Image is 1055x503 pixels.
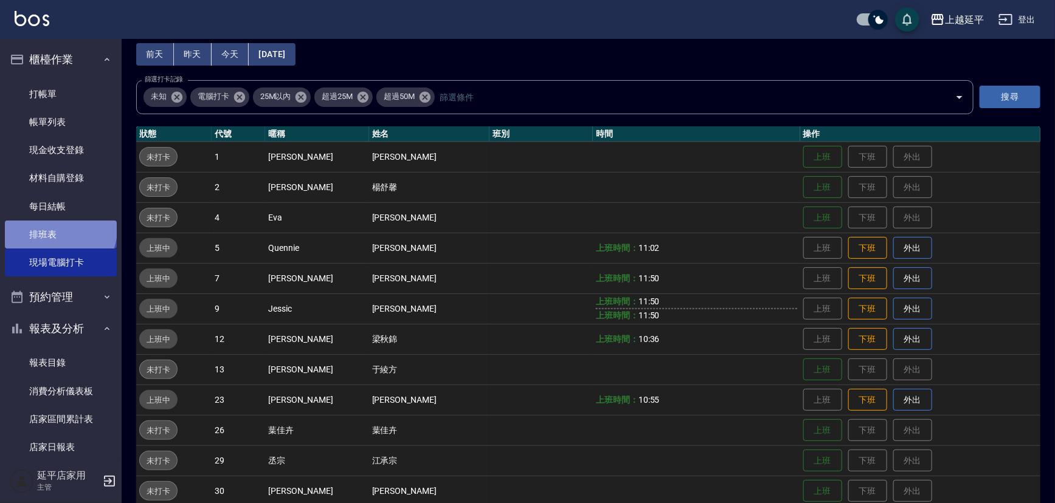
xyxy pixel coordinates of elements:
[596,395,638,405] b: 上班時間：
[638,296,660,306] span: 11:50
[803,146,842,168] button: 上班
[803,176,842,199] button: 上班
[950,87,969,107] button: Open
[5,377,117,405] a: 消費分析儀表板
[369,233,489,263] td: [PERSON_NAME]
[140,181,177,194] span: 未打卡
[145,75,183,84] label: 篩選打卡記錄
[265,324,368,354] td: [PERSON_NAME]
[596,296,638,306] b: 上班時間：
[10,469,34,493] img: Person
[5,164,117,192] a: 材料自購登錄
[369,324,489,354] td: 梁秋錦
[369,385,489,415] td: [PERSON_NAME]
[212,415,265,445] td: 26
[174,43,212,66] button: 昨天
[800,126,1040,142] th: 操作
[596,310,638,320] b: 上班時間：
[945,12,984,27] div: 上越延平
[369,415,489,445] td: 葉佳卉
[212,233,265,263] td: 5
[369,142,489,172] td: [PERSON_NAME]
[5,221,117,248] a: 排班表
[369,172,489,202] td: 楊舒馨
[5,349,117,377] a: 報表目錄
[144,87,187,107] div: 未知
[5,405,117,433] a: 店家區間累計表
[848,389,887,411] button: 下班
[803,419,842,442] button: 上班
[139,394,178,406] span: 上班中
[369,126,489,142] th: 姓名
[848,267,887,290] button: 下班
[265,354,368,385] td: [PERSON_NAME]
[140,151,177,163] span: 未打卡
[253,87,311,107] div: 25M以內
[5,281,117,313] button: 預約管理
[803,480,842,502] button: 上班
[212,126,265,142] th: 代號
[893,389,932,411] button: 外出
[253,91,299,103] span: 25M以內
[5,433,117,461] a: 店家日報表
[893,328,932,351] button: 外出
[369,202,489,233] td: [PERSON_NAME]
[848,328,887,351] button: 下班
[5,136,117,164] a: 現金收支登錄
[994,9,1040,31] button: 登出
[136,126,212,142] th: 狀態
[212,172,265,202] td: 2
[144,91,174,103] span: 未知
[212,385,265,415] td: 23
[190,91,237,103] span: 電腦打卡
[212,202,265,233] td: 4
[369,293,489,324] td: [PERSON_NAME]
[212,142,265,172] td: 1
[314,87,373,107] div: 超過25M
[139,272,178,285] span: 上班中
[139,242,178,255] span: 上班中
[376,91,422,103] span: 超過50M
[489,126,593,142] th: 班別
[638,310,660,320] span: 11:50
[369,263,489,293] td: [PERSON_NAME]
[638,395,660,405] span: 10:55
[638,243,660,253] span: 11:02
[249,43,295,66] button: [DATE]
[190,87,249,107] div: 電腦打卡
[893,298,932,320] button: 外出
[369,354,489,385] td: 于綾方
[140,363,177,376] span: 未打卡
[925,7,989,32] button: 上越延平
[5,44,117,75] button: 櫃檯作業
[437,86,934,108] input: 篩選條件
[803,450,842,472] button: 上班
[139,333,178,346] span: 上班中
[638,273,660,283] span: 11:50
[265,126,368,142] th: 暱稱
[265,293,368,324] td: Jessic
[265,172,368,202] td: [PERSON_NAME]
[5,193,117,221] a: 每日結帳
[848,298,887,320] button: 下班
[895,7,919,32] button: save
[37,470,99,482] h5: 延平店家用
[980,86,1040,108] button: 搜尋
[369,445,489,476] td: 江承宗
[265,445,368,476] td: 丞宗
[376,87,435,107] div: 超過50M
[212,445,265,476] td: 29
[212,354,265,385] td: 13
[139,303,178,315] span: 上班中
[140,424,177,437] span: 未打卡
[5,248,117,276] a: 現場電腦打卡
[212,43,249,66] button: 今天
[265,415,368,445] td: 葉佳卉
[593,126,800,142] th: 時間
[596,334,638,344] b: 上班時間：
[848,237,887,259] button: 下班
[803,358,842,381] button: 上班
[212,324,265,354] td: 12
[314,91,360,103] span: 超過25M
[140,485,177,498] span: 未打卡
